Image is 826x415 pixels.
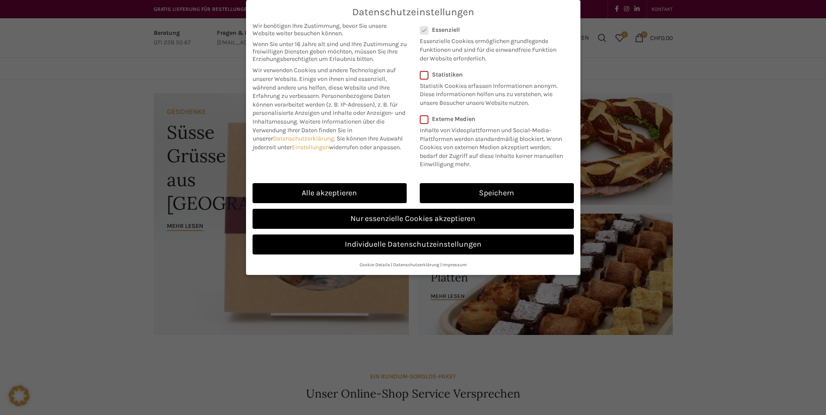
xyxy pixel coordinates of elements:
[253,40,407,63] span: Wenn Sie unter 16 Jahre alt sind und Ihre Zustimmung zu freiwilligen Diensten geben möchten, müss...
[253,67,396,100] span: Wir verwenden Cookies und andere Technologien auf unserer Website. Einige von ihnen sind essenzie...
[273,135,334,142] a: Datenschutzerklärung
[253,234,574,254] a: Individuelle Datenschutzeinstellungen
[420,71,563,78] label: Statistiken
[442,262,467,268] a: Impressum
[360,262,390,268] a: Cookie-Details
[420,33,563,63] p: Essenzielle Cookies ermöglichen grundlegende Funktionen und sind für die einwandfreie Funktion de...
[253,22,407,37] span: Wir benötigen Ihre Zustimmung, bevor Sie unsere Website weiter besuchen können.
[420,115,568,123] label: Externe Medien
[253,118,384,142] span: Weitere Informationen über die Verwendung Ihrer Daten finden Sie in unserer .
[420,183,574,203] a: Speichern
[420,26,563,33] label: Essenziell
[253,92,405,125] span: Personenbezogene Daten können verarbeitet werden (z. B. IP-Adressen), z. B. für personalisierte A...
[253,183,407,203] a: Alle akzeptieren
[253,135,403,151] span: Sie können Ihre Auswahl jederzeit unter widerrufen oder anpassen.
[292,144,329,151] a: Einstellungen
[420,78,563,107] p: Statistik Cookies erfassen Informationen anonym. Diese Informationen helfen uns zu verstehen, wie...
[420,123,568,169] p: Inhalte von Videoplattformen und Social-Media-Plattformen werden standardmäßig blockiert. Wenn Co...
[253,209,574,229] a: Nur essenzielle Cookies akzeptieren
[393,262,439,268] a: Datenschutzerklärung
[352,7,474,18] span: Datenschutzeinstellungen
